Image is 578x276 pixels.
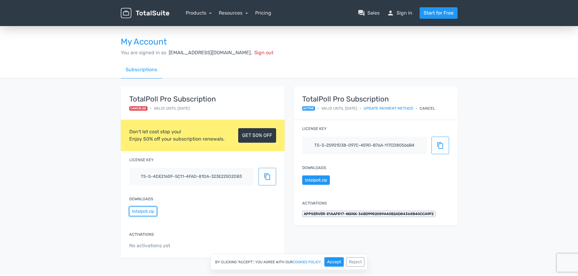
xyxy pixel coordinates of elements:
span: appserver-e1aaf817-nginx-36bd9982089a40b2ad84368b40cca9f2 [302,211,436,217]
span: Valid until [DATE] [154,105,190,111]
label: Activations [129,231,154,237]
button: content_copy [259,168,276,185]
strong: TotalPoll Pro Subscription [302,95,435,103]
div: Don't let cost stop you! Enjoy 50% off your subscription renewals. [129,128,225,143]
span: • [317,105,319,111]
span: content_copy [437,142,444,149]
span: active [302,106,315,111]
label: Downloads [129,196,153,202]
label: Downloads [302,165,326,171]
label: License key [302,126,326,131]
a: Subscriptions [121,61,162,78]
button: Reject [346,257,364,267]
span: No activations yet [129,242,276,249]
span: • [416,105,417,111]
span: [EMAIL_ADDRESS][DOMAIN_NAME], [169,50,252,55]
img: TotalSuite for WordPress [121,8,169,18]
a: cookies policy [293,260,321,264]
label: Activations [302,200,327,206]
span: Valid until [DATE] [321,105,357,111]
a: Start for Free [420,7,458,19]
button: Accept [324,257,344,267]
button: content_copy [431,137,449,154]
span: Sign out [254,50,273,55]
a: Products [186,10,212,16]
span: You are signed in as [121,50,166,55]
span: content_copy [264,173,271,180]
strong: TotalPoll Pro Subscription [129,95,216,103]
span: question_answer [358,9,365,17]
a: Pricing [255,9,271,17]
span: • [360,105,361,111]
a: Resources [219,10,248,16]
a: personSign in [387,9,412,17]
a: Update payment method [363,105,413,111]
a: question_answerSales [358,9,380,17]
span: • [150,105,151,111]
button: totalpoll.zip [302,175,330,185]
button: totalpoll.zip [129,207,157,216]
div: Cancel [420,105,435,111]
div: By clicking "Accept", you agree with our . [210,254,368,270]
h3: My Account [121,37,458,47]
label: License key [129,157,154,163]
span: Canceled [129,106,148,111]
a: GET 50% OFF [238,128,276,143]
span: person [387,9,394,17]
